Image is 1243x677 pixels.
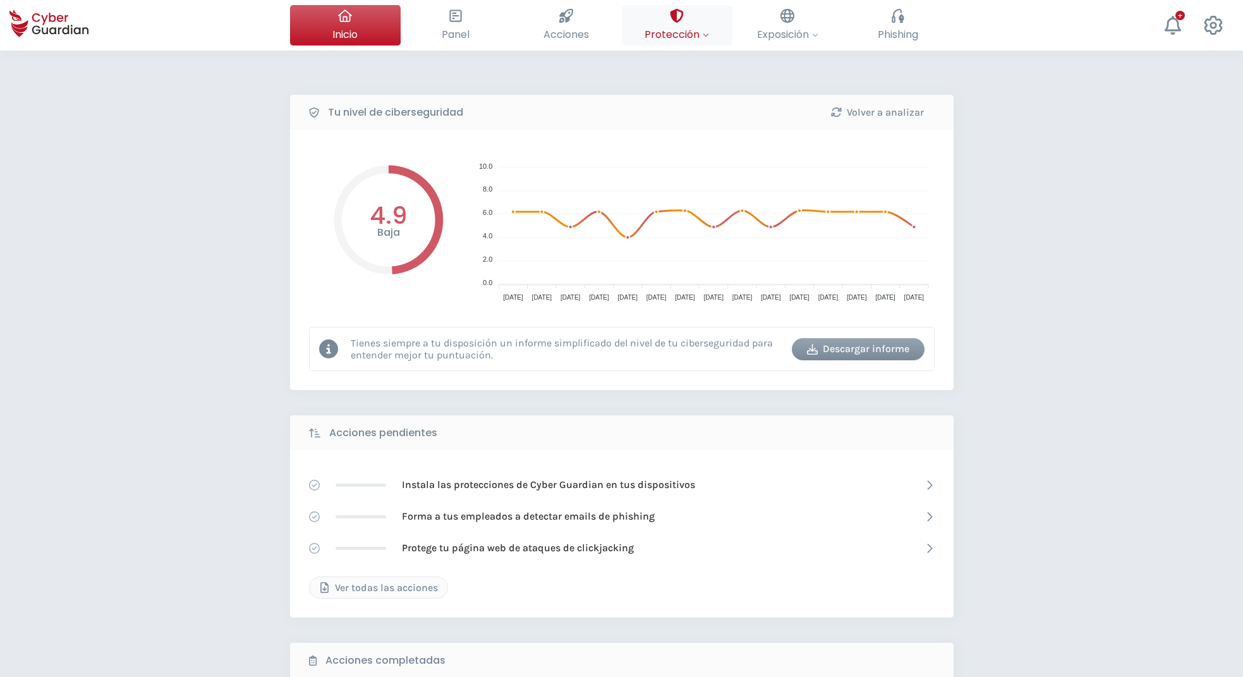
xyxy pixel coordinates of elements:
tspan: [DATE] [531,294,552,301]
tspan: [DATE] [732,294,752,301]
tspan: 4.0 [483,232,492,240]
tspan: 2.0 [483,255,492,263]
tspan: [DATE] [818,294,838,301]
tspan: [DATE] [646,294,666,301]
div: Volver a analizar [821,105,935,120]
div: + [1175,11,1185,20]
button: Exposición [732,5,843,46]
tspan: [DATE] [589,294,609,301]
button: Phishing [843,5,954,46]
tspan: [DATE] [875,294,895,301]
tspan: 6.0 [483,209,492,216]
tspan: 0.0 [483,279,492,286]
span: Acciones [543,27,589,42]
button: Inicio [290,5,401,46]
button: Protección [622,5,732,46]
span: Exposición [757,27,818,42]
button: Acciones [511,5,622,46]
tspan: [DATE] [846,294,866,301]
p: Tienes siempre a tu disposición un informe simplificado del nivel de tu ciberseguridad para enten... [351,337,782,361]
tspan: [DATE] [675,294,695,301]
span: Protección [645,27,709,42]
button: Volver a analizar [811,101,944,123]
button: Ver todas las acciones [309,576,448,599]
p: Protege tu página web de ataques de clickjacking [402,541,634,555]
tspan: 8.0 [483,185,492,193]
tspan: [DATE] [703,294,724,301]
div: Ver todas las acciones [319,580,438,595]
tspan: [DATE] [761,294,781,301]
p: Instala las protecciones de Cyber Guardian en tus dispositivos [402,478,695,492]
span: Panel [442,27,470,42]
b: Tu nivel de ciberseguridad [328,105,463,120]
button: Descargar informe [792,338,925,360]
tspan: [DATE] [560,294,580,301]
tspan: [DATE] [789,294,809,301]
tspan: 10.0 [478,162,492,170]
button: Panel [401,5,511,46]
b: Acciones completadas [325,653,446,668]
tspan: [DATE] [503,294,523,301]
span: Inicio [332,27,358,42]
tspan: [DATE] [617,294,638,301]
tspan: [DATE] [904,294,924,301]
span: Phishing [878,27,918,42]
b: Acciones pendientes [329,425,437,441]
p: Forma a tus empleados a detectar emails de phishing [402,509,655,523]
div: Descargar informe [801,341,915,357]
